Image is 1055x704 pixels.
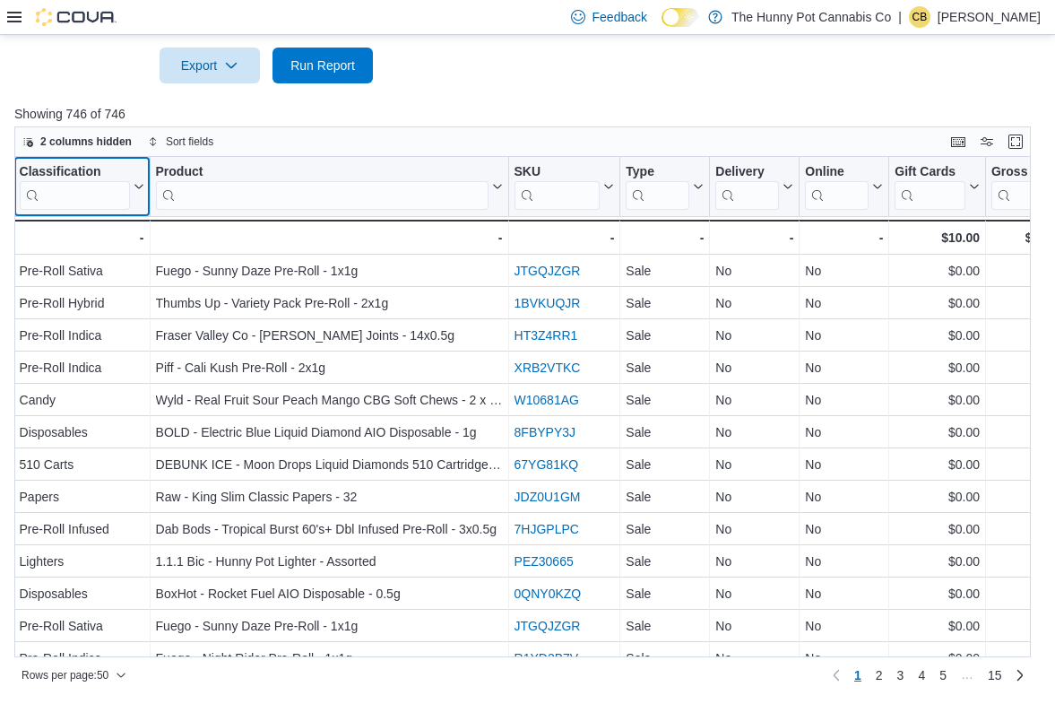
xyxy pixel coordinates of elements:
[515,164,601,181] div: SKU
[895,325,980,346] div: $0.00
[156,518,503,540] div: Dab Bods - Tropical Burst 60's+ Dbl Infused Pre-Roll - 3x0.5g
[805,486,883,508] div: No
[890,661,912,690] a: Page 3 of 15
[515,619,581,633] a: JTGQJZGR
[805,422,883,443] div: No
[895,357,980,378] div: $0.00
[895,615,980,637] div: $0.00
[156,389,503,411] div: Wyld - Real Fruit Sour Peach Mango CBG Soft Chews - 2 x 5:0:15
[805,583,883,604] div: No
[895,422,980,443] div: $0.00
[626,164,704,210] button: Type
[626,615,704,637] div: Sale
[156,164,489,210] div: Product
[515,227,615,248] div: -
[826,661,1031,690] nav: Pagination for preceding grid
[715,389,793,411] div: No
[156,164,489,181] div: Product
[20,615,144,637] div: Pre-Roll Sativa
[626,486,704,508] div: Sale
[20,292,144,314] div: Pre-Roll Hybrid
[805,389,883,411] div: No
[20,325,144,346] div: Pre-Roll Indica
[947,131,969,152] button: Keyboard shortcuts
[981,661,1009,690] a: Page 15 of 15
[805,454,883,475] div: No
[626,389,704,411] div: Sale
[20,583,144,604] div: Disposables
[988,666,1002,684] span: 15
[805,164,883,210] button: Online
[626,551,704,572] div: Sale
[715,164,779,210] div: Delivery
[805,260,883,282] div: No
[895,164,965,181] div: Gift Cards
[847,661,869,690] button: Page 1 of 15
[515,393,579,407] a: W10681AG
[626,325,704,346] div: Sale
[626,292,704,314] div: Sale
[272,48,373,83] button: Run Report
[141,131,221,152] button: Sort fields
[20,518,144,540] div: Pre-Roll Infused
[20,486,144,508] div: Papers
[805,648,883,669] div: No
[715,551,793,572] div: No
[895,292,980,314] div: $0.00
[918,666,925,684] span: 4
[156,260,503,282] div: Fuego - Sunny Daze Pre-Roll - 1x1g
[36,8,117,26] img: Cova
[20,551,144,572] div: Lighters
[40,135,132,149] span: 2 columns hidden
[626,164,689,210] div: Type
[805,164,869,181] div: Online
[715,486,793,508] div: No
[938,6,1041,28] p: [PERSON_NAME]
[895,227,980,248] div: $10.00
[626,164,689,181] div: Type
[805,357,883,378] div: No
[715,164,793,210] button: Delivery
[847,661,1009,690] ul: Pagination for preceding grid
[731,6,891,28] p: The Hunny Pot Cannabis Co
[895,260,980,282] div: $0.00
[805,615,883,637] div: No
[156,486,503,508] div: Raw - King Slim Classic Papers - 32
[14,105,1041,123] p: Showing 746 of 746
[515,522,579,536] a: 7HJGPLPC
[20,164,144,210] button: Classification
[895,389,980,411] div: $0.00
[895,518,980,540] div: $0.00
[156,583,503,604] div: BoxHot - Rocket Fuel AIO Disposable - 0.5g
[515,164,601,210] div: SKU URL
[715,615,793,637] div: No
[20,357,144,378] div: Pre-Roll Indica
[805,227,883,248] div: -
[805,292,883,314] div: No
[626,357,704,378] div: Sale
[20,389,144,411] div: Candy
[156,227,503,248] div: -
[976,131,998,152] button: Display options
[515,457,579,472] a: 67YG81KQ
[626,260,704,282] div: Sale
[515,554,574,569] a: PEZ30665
[1005,131,1026,152] button: Enter fullscreen
[715,583,793,604] div: No
[662,8,699,27] input: Dark Mode
[592,8,647,26] span: Feedback
[626,454,704,475] div: Sale
[156,615,503,637] div: Fuego - Sunny Daze Pre-Roll - 1x1g
[954,667,981,689] li: Skipping pages 6 to 14
[876,666,883,684] span: 2
[626,518,704,540] div: Sale
[20,454,144,475] div: 510 Carts
[156,454,503,475] div: DEBUNK ICE - Moon Drops Liquid Diamonds 510 Cartridge - 1g
[170,48,249,83] span: Export
[715,164,779,181] div: Delivery
[626,583,704,604] div: Sale
[895,454,980,475] div: $0.00
[1009,665,1031,686] a: Next page
[715,422,793,443] div: No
